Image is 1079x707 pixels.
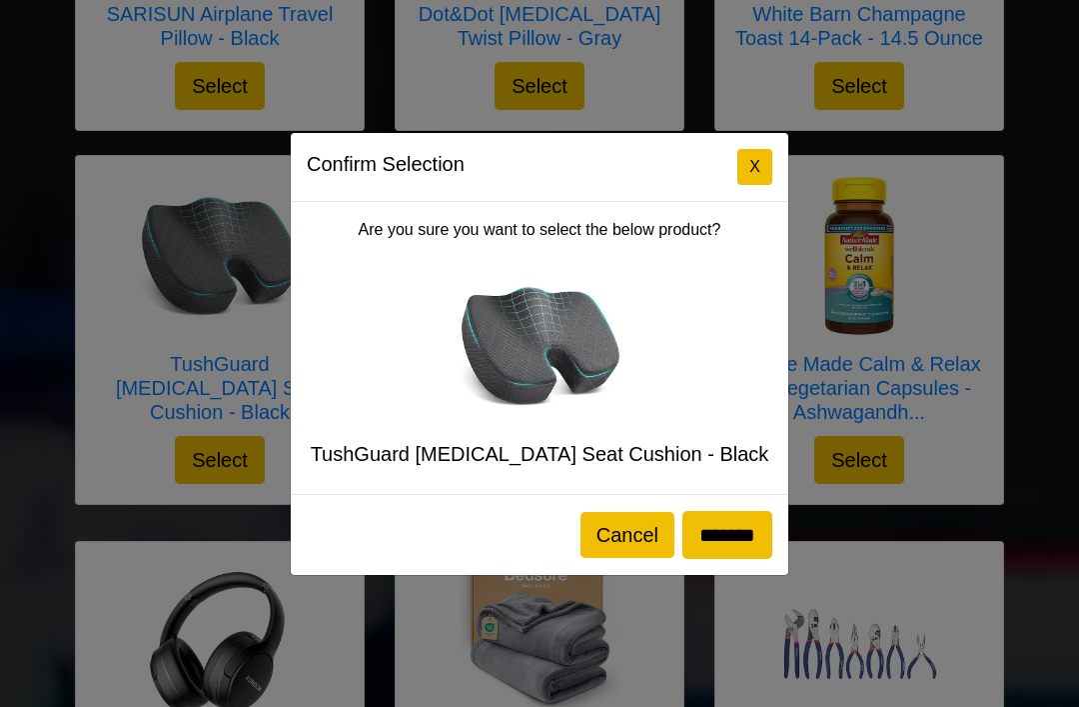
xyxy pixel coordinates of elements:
h5: Confirm Selection [307,149,465,179]
button: Close [737,149,772,185]
button: Cancel [580,512,674,558]
h5: TushGuard [MEDICAL_DATA] Seat Cushion - Black [307,442,772,466]
img: TushGuard Memory Foam Seat Cushion - Black [460,266,619,426]
div: Are you sure you want to select the below product? [291,202,788,494]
